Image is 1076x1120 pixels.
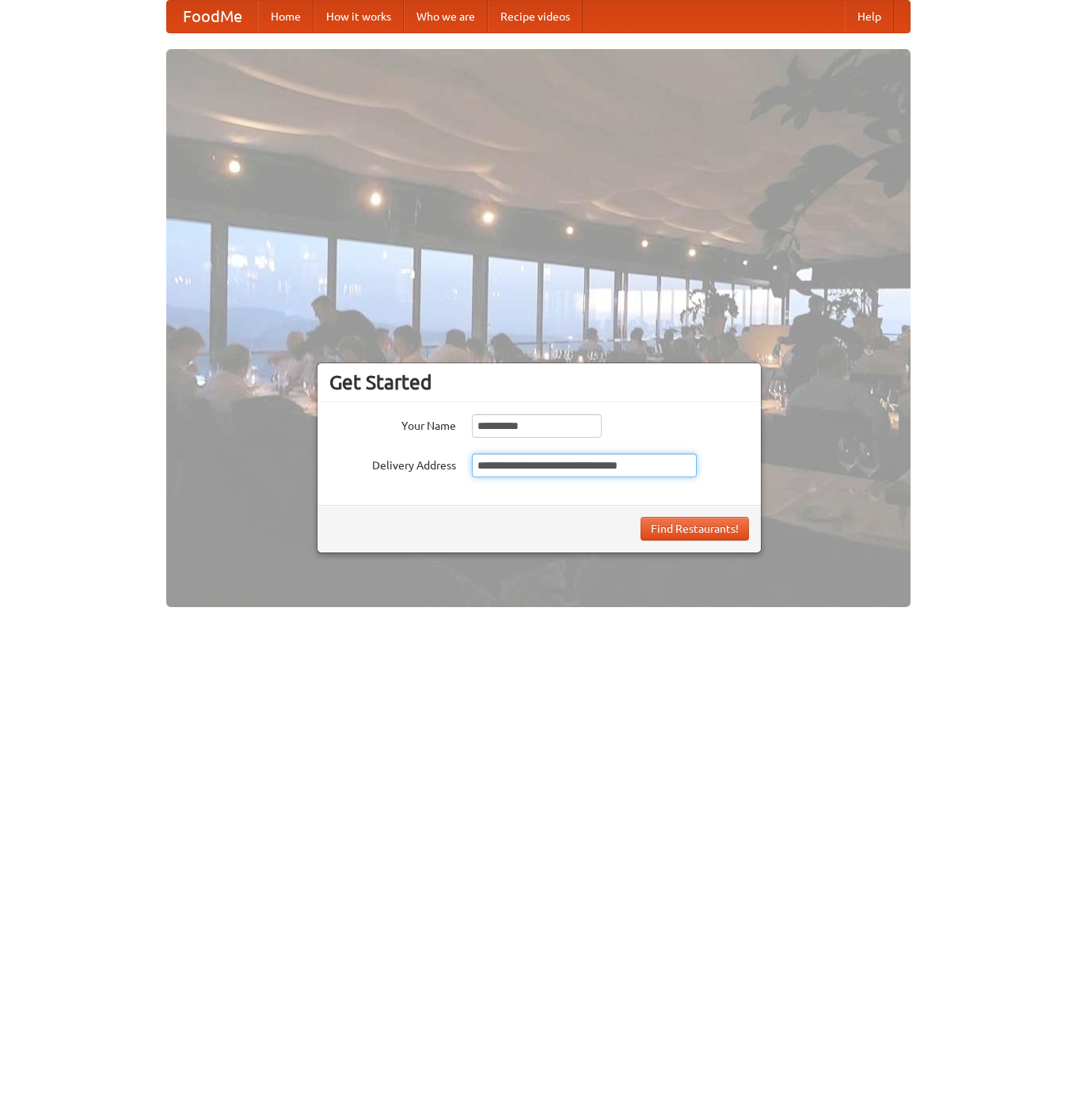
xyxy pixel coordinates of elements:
a: FoodMe [167,1,258,32]
h3: Get Started [329,370,749,394]
label: Delivery Address [329,454,456,473]
a: Help [845,1,894,32]
a: Home [258,1,314,32]
a: Recipe videos [488,1,583,32]
a: Who we are [404,1,488,32]
label: Your Name [329,414,456,434]
a: How it works [314,1,404,32]
button: Find Restaurants! [641,517,749,541]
